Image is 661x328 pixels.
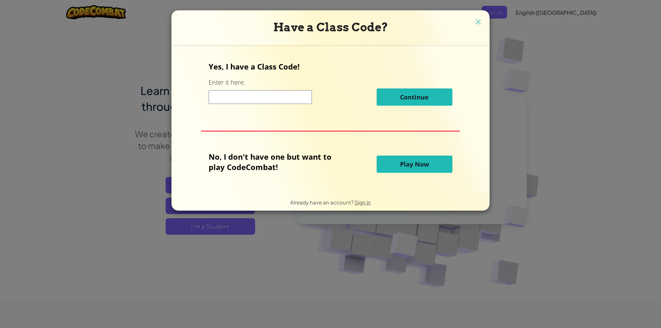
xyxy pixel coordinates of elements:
[290,199,355,205] span: Already have an account?
[377,156,452,173] button: Play Now
[400,160,429,168] span: Play Now
[474,17,483,28] img: close icon
[209,151,342,172] p: No, I don't have one but want to play CodeCombat!
[273,20,388,34] span: Have a Class Code?
[209,61,452,72] p: Yes, I have a Class Code!
[400,93,429,101] span: Continue
[209,78,245,87] label: Enter it here:
[377,88,452,106] button: Continue
[355,199,371,205] a: Sign in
